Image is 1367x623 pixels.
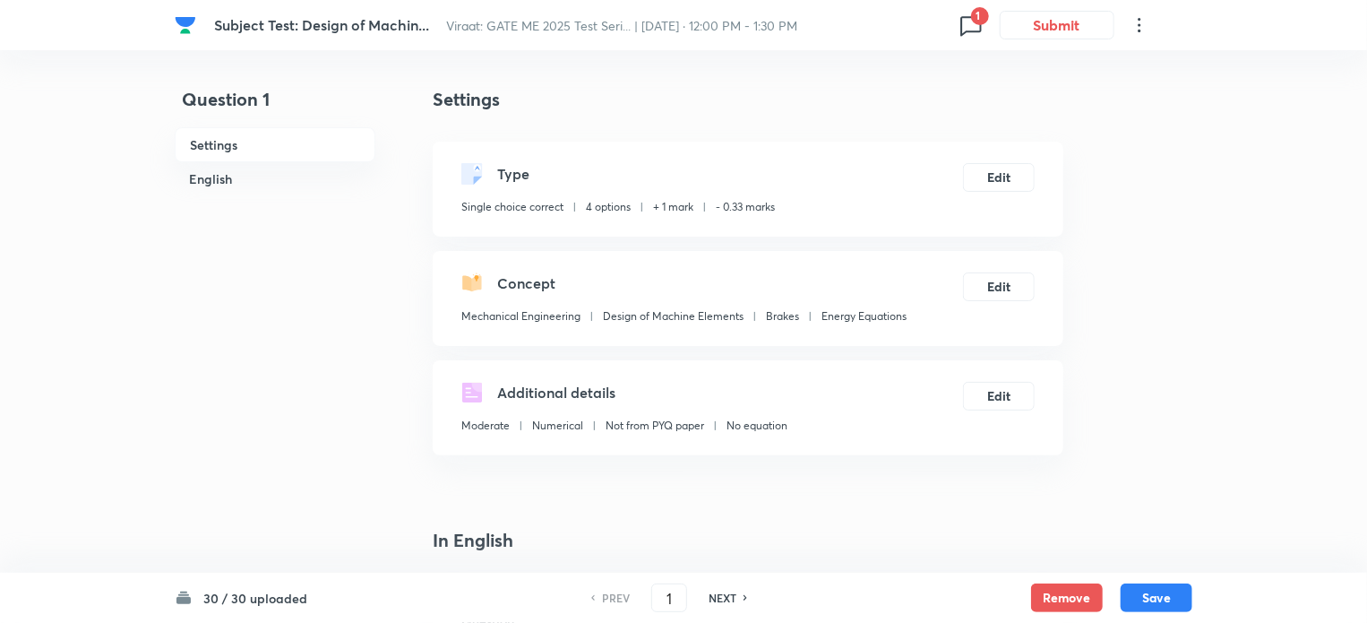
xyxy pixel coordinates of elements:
[175,14,196,36] img: Company Logo
[433,527,1063,554] h4: In English
[821,308,907,324] p: Energy Equations
[1000,11,1114,39] button: Submit
[963,163,1035,192] button: Edit
[175,14,200,36] a: Company Logo
[497,382,615,403] h5: Additional details
[214,15,429,34] span: Subject Test: Design of Machin...
[709,590,736,606] h6: NEXT
[461,199,563,215] p: Single choice correct
[1031,584,1103,612] button: Remove
[461,163,483,185] img: questionType.svg
[586,199,631,215] p: 4 options
[461,418,510,434] p: Moderate
[602,590,630,606] h6: PREV
[603,308,744,324] p: Design of Machine Elements
[461,308,580,324] p: Mechanical Engineering
[175,86,375,127] h4: Question 1
[497,163,529,185] h5: Type
[461,273,483,294] img: questionConcept.svg
[532,418,583,434] p: Numerical
[175,127,375,162] h6: Settings
[716,199,775,215] p: - 0.33 marks
[726,418,787,434] p: No equation
[175,162,375,195] h6: English
[963,382,1035,411] button: Edit
[203,589,307,608] h6: 30 / 30 uploaded
[606,418,704,434] p: Not from PYQ paper
[653,199,693,215] p: + 1 mark
[1121,584,1192,612] button: Save
[971,7,989,25] span: 1
[766,308,799,324] p: Brakes
[497,273,555,294] h5: Concept
[447,17,798,34] span: Viraat: GATE ME 2025 Test Seri... | [DATE] · 12:00 PM - 1:30 PM
[963,273,1035,301] button: Edit
[461,382,483,403] img: questionDetails.svg
[433,86,1063,113] h4: Settings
